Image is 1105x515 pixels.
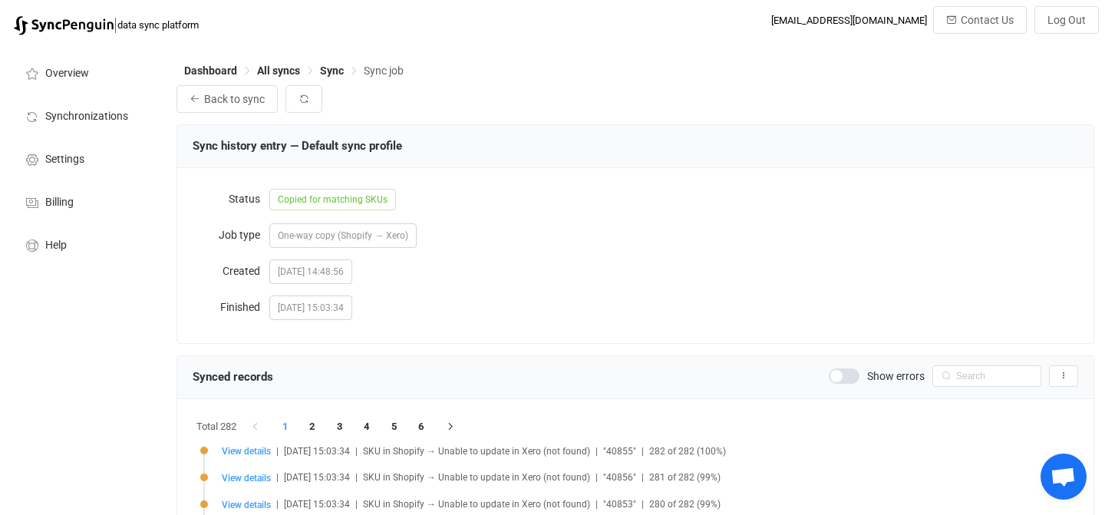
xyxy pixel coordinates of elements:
[867,371,925,381] span: Show errors
[649,472,721,483] span: 281 of 282 (99%)
[284,472,350,483] span: [DATE] 15:03:34
[184,64,237,77] span: Dashboard
[1047,14,1086,26] span: Log Out
[363,472,590,483] span: SKU in Shopify → Unable to update in Xero (not found)
[276,472,279,483] span: |
[1041,454,1087,500] a: Open chat
[933,6,1027,34] button: Contact Us
[204,93,265,105] span: Back to sync
[642,499,644,510] span: |
[363,446,590,457] span: SKU in Shopify → Unable to update in Xero (not found)
[381,416,408,437] li: 5
[8,51,161,94] a: Overview
[8,180,161,223] a: Billing
[595,499,598,510] span: |
[193,370,273,384] span: Synced records
[8,137,161,180] a: Settings
[355,499,358,510] span: |
[284,499,350,510] span: [DATE] 15:03:34
[45,111,128,123] span: Synchronizations
[603,446,636,457] span: "40855"
[276,499,279,510] span: |
[114,14,117,35] span: |
[184,65,404,76] div: Breadcrumb
[407,416,435,437] li: 6
[196,416,236,437] span: Total 282
[603,472,636,483] span: "40856"
[353,416,381,437] li: 4
[117,19,199,31] span: data sync platform
[45,154,84,166] span: Settings
[222,446,271,457] span: View details
[272,416,299,437] li: 1
[222,473,271,484] span: View details
[363,499,590,510] span: SKU in Shopify → Unable to update in Xero (not found)
[257,64,300,77] span: All syncs
[595,446,598,457] span: |
[642,446,644,457] span: |
[771,15,927,26] div: [EMAIL_ADDRESS][DOMAIN_NAME]
[45,196,74,209] span: Billing
[355,446,358,457] span: |
[8,94,161,137] a: Synchronizations
[595,472,598,483] span: |
[14,16,114,35] img: syncpenguin.svg
[222,500,271,510] span: View details
[299,416,326,437] li: 2
[45,239,67,252] span: Help
[1034,6,1099,34] button: Log Out
[649,499,721,510] span: 280 of 282 (99%)
[603,499,636,510] span: "40853"
[276,446,279,457] span: |
[364,64,404,77] span: Sync job
[284,446,350,457] span: [DATE] 15:03:34
[45,68,89,80] span: Overview
[8,223,161,266] a: Help
[961,14,1014,26] span: Contact Us
[355,472,358,483] span: |
[326,416,354,437] li: 3
[932,365,1041,387] input: Search
[320,64,344,77] span: Sync
[642,472,644,483] span: |
[649,446,726,457] span: 282 of 282 (100%)
[14,14,199,35] a: |data sync platform
[176,85,278,113] button: Back to sync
